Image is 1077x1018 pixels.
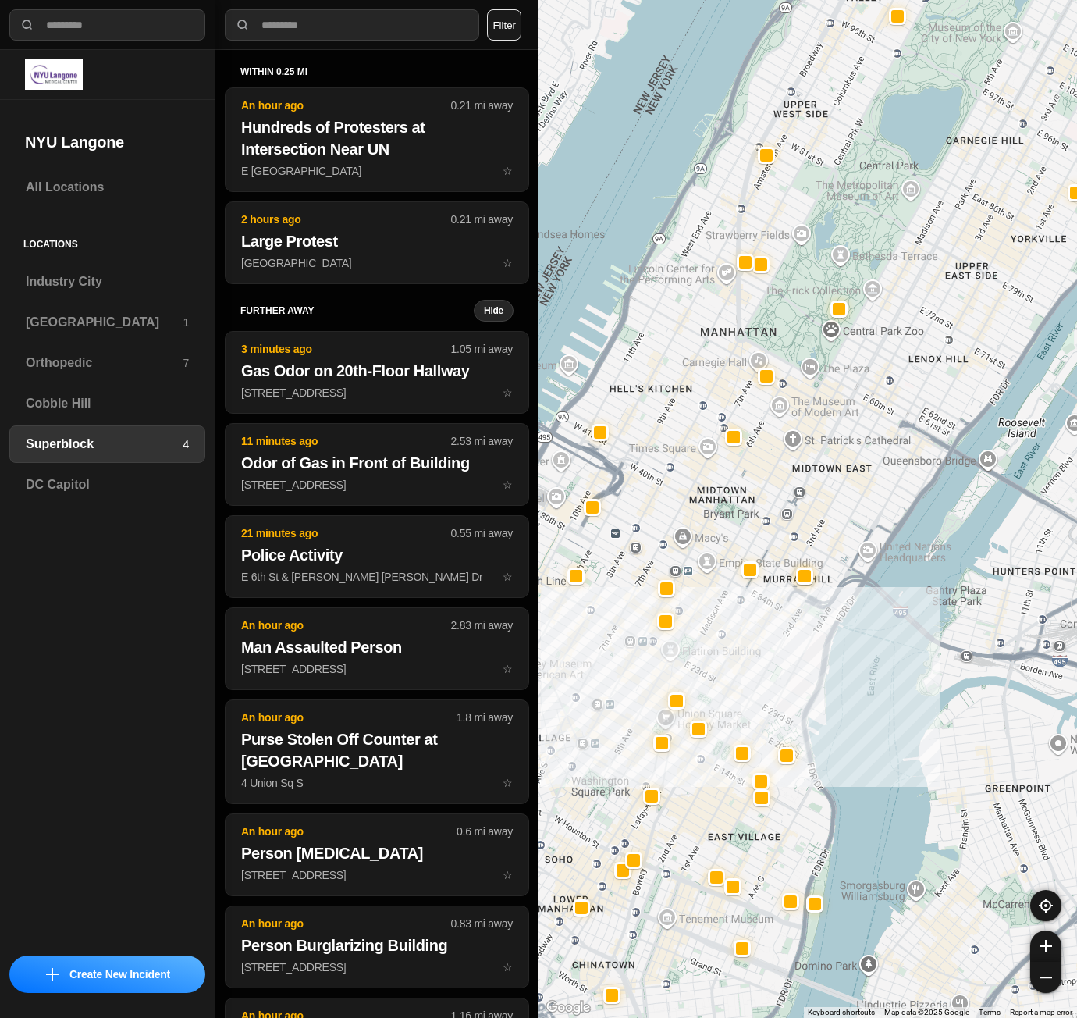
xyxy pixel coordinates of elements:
[241,230,513,252] h2: Large Protest
[1010,1008,1072,1016] a: Report a map error
[183,315,189,330] p: 1
[451,98,513,113] p: 0.21 mi away
[542,998,594,1018] a: Open this area in Google Maps (opens a new window)
[225,87,529,192] button: An hour ago0.21 mi awayHundreds of Protesters at Intersection Near UNE [GEOGRAPHIC_DATA]star
[503,479,513,491] span: star
[241,163,513,179] p: E [GEOGRAPHIC_DATA]
[451,618,513,633] p: 2.83 mi away
[451,341,513,357] p: 1.05 mi away
[240,304,474,317] h5: further away
[451,433,513,449] p: 2.53 mi away
[457,824,513,839] p: 0.6 mi away
[9,385,205,422] a: Cobble Hill
[241,934,513,956] h2: Person Burglarizing Building
[26,394,189,413] h3: Cobble Hill
[26,435,183,454] h3: Superblock
[503,777,513,789] span: star
[451,212,513,227] p: 0.21 mi away
[241,433,451,449] p: 11 minutes ago
[241,212,451,227] p: 2 hours ago
[69,966,170,982] p: Create New Incident
[20,17,35,33] img: search
[241,477,513,493] p: [STREET_ADDRESS]
[225,201,529,284] button: 2 hours ago0.21 mi awayLarge Protest[GEOGRAPHIC_DATA]star
[451,525,513,541] p: 0.55 mi away
[241,525,451,541] p: 21 minutes ago
[241,385,513,400] p: [STREET_ADDRESS]
[979,1008,1001,1016] a: Terms (opens in new tab)
[225,478,529,491] a: 11 minutes ago2.53 mi awayOdor of Gas in Front of Building[STREET_ADDRESS]star
[26,272,189,291] h3: Industry City
[241,842,513,864] h2: Person [MEDICAL_DATA]
[241,867,513,883] p: [STREET_ADDRESS]
[503,165,513,177] span: star
[542,998,594,1018] img: Google
[241,710,457,725] p: An hour ago
[241,618,451,633] p: An hour ago
[487,9,521,41] button: Filter
[474,300,514,322] button: Hide
[241,569,513,585] p: E 6th St & [PERSON_NAME] [PERSON_NAME] Dr
[808,1007,875,1018] button: Keyboard shortcuts
[183,436,189,452] p: 4
[225,906,529,988] button: An hour ago0.83 mi awayPerson Burglarizing Building[STREET_ADDRESS]star
[240,66,514,78] h5: within 0.25 mi
[1039,899,1053,913] img: recenter
[241,959,513,975] p: [STREET_ADDRESS]
[484,304,503,317] small: Hide
[241,255,513,271] p: [GEOGRAPHIC_DATA]
[1030,962,1061,993] button: zoom-out
[451,916,513,931] p: 0.83 mi away
[235,17,251,33] img: search
[241,636,513,658] h2: Man Assaulted Person
[225,570,529,583] a: 21 minutes ago0.55 mi awayPolice ActivityE 6th St & [PERSON_NAME] [PERSON_NAME] Drstar
[26,178,189,197] h3: All Locations
[9,956,205,993] button: iconCreate New Incident
[225,386,529,399] a: 3 minutes ago1.05 mi awayGas Odor on 20th-Floor Hallway[STREET_ADDRESS]star
[503,869,513,881] span: star
[884,1008,969,1016] span: Map data ©2025 Google
[503,663,513,675] span: star
[26,313,183,332] h3: [GEOGRAPHIC_DATA]
[225,331,529,414] button: 3 minutes ago1.05 mi awayGas Odor on 20th-Floor Hallway[STREET_ADDRESS]star
[9,219,205,263] h5: Locations
[1030,931,1061,962] button: zoom-in
[457,710,513,725] p: 1.8 mi away
[241,360,513,382] h2: Gas Odor on 20th-Floor Hallway
[241,775,513,791] p: 4 Union Sq S
[241,116,513,160] h2: Hundreds of Protesters at Intersection Near UN
[26,354,183,372] h3: Orthopedic
[26,475,189,494] h3: DC Capitol
[183,355,189,371] p: 7
[225,256,529,269] a: 2 hours ago0.21 mi awayLarge Protest[GEOGRAPHIC_DATA]star
[46,968,59,981] img: icon
[1030,890,1061,921] button: recenter
[225,515,529,598] button: 21 minutes ago0.55 mi awayPolice ActivityE 6th St & [PERSON_NAME] [PERSON_NAME] Drstar
[9,425,205,463] a: Superblock4
[225,868,529,881] a: An hour ago0.6 mi awayPerson [MEDICAL_DATA][STREET_ADDRESS]star
[1040,940,1052,952] img: zoom-in
[225,699,529,804] button: An hour ago1.8 mi awayPurse Stolen Off Counter at [GEOGRAPHIC_DATA]4 Union Sq Sstar
[225,164,529,177] a: An hour ago0.21 mi awayHundreds of Protesters at Intersection Near UNE [GEOGRAPHIC_DATA]star
[225,607,529,690] button: An hour ago2.83 mi awayMan Assaulted Person[STREET_ADDRESS]star
[241,916,451,931] p: An hour ago
[241,661,513,677] p: [STREET_ADDRESS]
[9,304,205,341] a: [GEOGRAPHIC_DATA]1
[9,466,205,504] a: DC Capitol
[241,824,457,839] p: An hour ago
[503,257,513,269] span: star
[9,169,205,206] a: All Locations
[225,423,529,506] button: 11 minutes ago2.53 mi awayOdor of Gas in Front of Building[STREET_ADDRESS]star
[225,662,529,675] a: An hour ago2.83 mi awayMan Assaulted Person[STREET_ADDRESS]star
[225,960,529,974] a: An hour ago0.83 mi awayPerson Burglarizing Building[STREET_ADDRESS]star
[241,728,513,772] h2: Purse Stolen Off Counter at [GEOGRAPHIC_DATA]
[225,776,529,789] a: An hour ago1.8 mi awayPurse Stolen Off Counter at [GEOGRAPHIC_DATA]4 Union Sq Sstar
[241,341,451,357] p: 3 minutes ago
[9,344,205,382] a: Orthopedic7
[1040,971,1052,984] img: zoom-out
[241,544,513,566] h2: Police Activity
[25,59,83,90] img: logo
[25,131,190,153] h2: NYU Langone
[225,813,529,896] button: An hour ago0.6 mi awayPerson [MEDICAL_DATA][STREET_ADDRESS]star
